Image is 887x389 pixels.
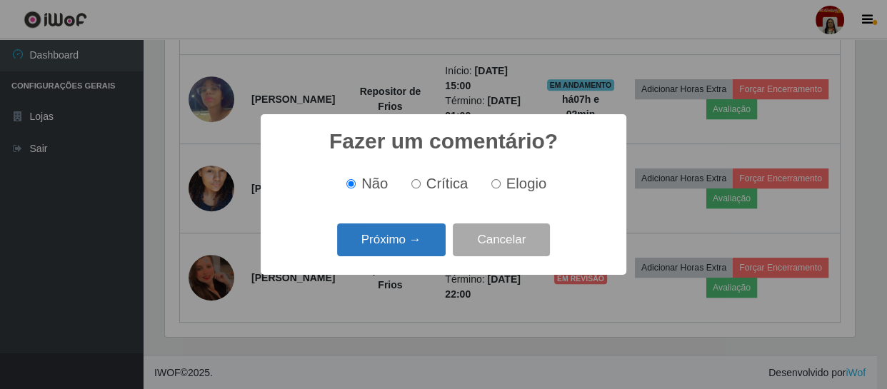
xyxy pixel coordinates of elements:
[346,179,356,188] input: Não
[337,223,446,257] button: Próximo →
[453,223,550,257] button: Cancelar
[506,176,546,191] span: Elogio
[426,176,468,191] span: Crítica
[491,179,501,188] input: Elogio
[411,179,421,188] input: Crítica
[361,176,388,191] span: Não
[329,128,558,154] h2: Fazer um comentário?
